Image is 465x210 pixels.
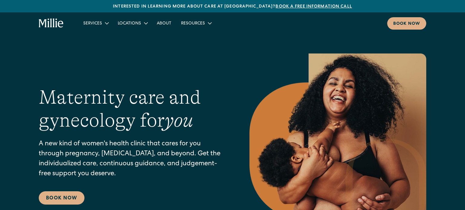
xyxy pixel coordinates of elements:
div: Resources [181,21,205,27]
p: A new kind of women's health clinic that cares for you through pregnancy, [MEDICAL_DATA], and bey... [39,139,225,179]
a: home [39,18,64,28]
div: Services [83,21,102,27]
div: Services [78,18,113,28]
div: Locations [118,21,141,27]
a: Book now [387,17,426,30]
div: Locations [113,18,152,28]
div: Resources [176,18,216,28]
div: Book now [393,21,420,27]
a: Book Now [39,191,84,205]
em: you [165,109,193,131]
h1: Maternity care and gynecology for [39,86,225,132]
a: Book a free information call [275,5,352,9]
a: About [152,18,176,28]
